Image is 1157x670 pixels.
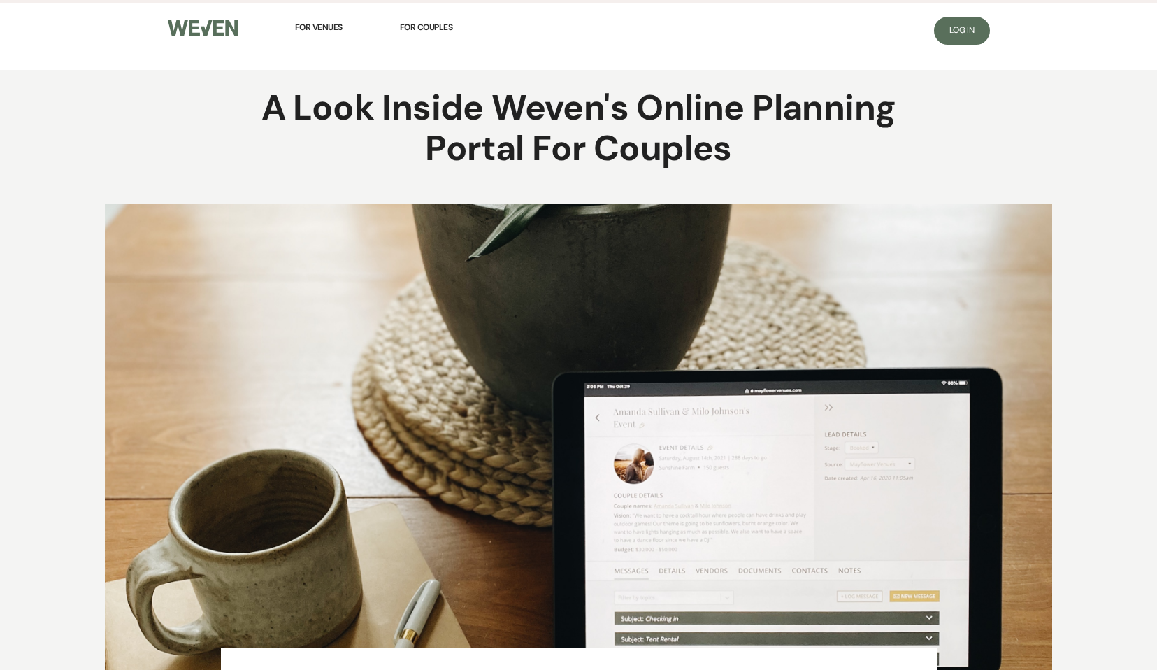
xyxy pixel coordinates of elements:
a: For Couples [400,12,453,43]
a: For Venues [295,12,343,43]
span: For Couples [400,22,453,33]
span: Log In [949,24,974,36]
img: Weven Logo [168,20,238,36]
span: For Venues [295,22,343,33]
h1: A Look Inside Weven's Online Planning Portal For Couples [255,88,902,169]
a: Log In [934,17,989,45]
